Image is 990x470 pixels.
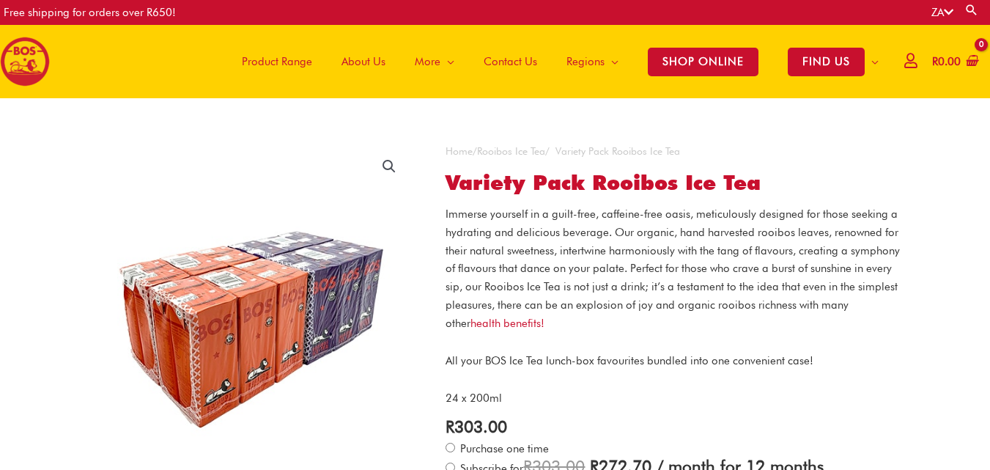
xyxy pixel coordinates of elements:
[932,55,961,68] bdi: 0.00
[931,6,953,19] a: ZA
[376,153,402,180] a: View full-screen image gallery
[400,25,469,98] a: More
[242,40,312,84] span: Product Range
[446,389,904,408] p: 24 x 200ml
[446,205,904,332] p: Immerse yourself in a guilt-free, caffeine-free oasis, meticulously designed for those seeking a ...
[484,40,537,84] span: Contact Us
[227,25,327,98] a: Product Range
[470,317,544,330] a: health benefits!
[86,142,413,470] img: Variety Pack Rooibos Ice Tea
[216,25,893,98] nav: Site Navigation
[341,40,385,84] span: About Us
[446,416,454,436] span: R
[446,416,507,436] bdi: 303.00
[469,25,552,98] a: Contact Us
[633,25,773,98] a: SHOP ONLINE
[458,442,549,455] span: Purchase one time
[788,48,865,76] span: FIND US
[648,48,758,76] span: SHOP ONLINE
[446,352,904,370] p: All your BOS Ice Tea lunch-box favourites bundled into one convenient case!
[566,40,605,84] span: Regions
[929,45,979,78] a: View Shopping Cart, empty
[446,171,904,196] h1: Variety Pack Rooibos Ice Tea
[964,3,979,17] a: Search button
[446,145,473,157] a: Home
[477,145,545,157] a: Rooibos Ice Tea
[552,25,633,98] a: Regions
[932,55,938,68] span: R
[327,25,400,98] a: About Us
[415,40,440,84] span: More
[446,443,455,452] input: Purchase one time
[446,142,904,161] nav: Breadcrumb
